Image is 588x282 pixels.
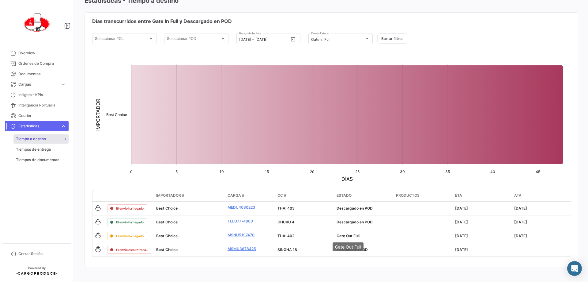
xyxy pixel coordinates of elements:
span: Seleccionar POL [95,37,148,42]
a: Insights - KPIs [5,90,69,100]
span: Overview [18,50,66,56]
span: expand_more [61,82,66,87]
a: MSMU3678425 [228,246,273,252]
span: Tiempos de documentación [16,157,62,163]
div: Gate Out Full [333,242,364,251]
span: Estadísticas [18,123,58,129]
text: Best Choice [106,112,127,117]
text: IMPORTADOR [95,99,101,131]
text: 10 [220,169,224,174]
span: ATA [514,193,522,198]
span: – [252,37,254,42]
span: El envío ha llegado. [116,234,145,238]
span: Descargado en POD [337,206,373,211]
span: Gate Out Full [337,234,360,238]
div: Abrir Intercom Messenger [567,261,582,276]
span: expand_more [61,123,66,129]
text: 0 [130,169,133,174]
span: Carga # [228,193,244,198]
span: ETA [455,193,462,198]
text: DÍAS [341,176,353,182]
h5: Días transcurridos entre Gate In Full y Descargado en POD [92,17,571,25]
a: Tiempo a destino [13,134,69,144]
a: Courier [5,110,69,121]
div: [DATE] [514,206,568,211]
span: Courier [18,113,66,118]
span: El envío ha llegado. [116,206,145,211]
datatable-header-cell: Importador # [154,190,225,201]
img: 0621d632-ab00-45ba-b411-ac9e9fb3f036.png [21,7,52,38]
a: Documentos [5,69,69,79]
span: Documentos [18,71,66,77]
span: Estado [337,193,352,198]
p: THAI 403 [277,206,332,211]
a: Órdenes de Compra [5,58,69,69]
span: Cerrar Sesión [18,251,66,257]
span: OC # [277,193,286,198]
span: Best Choice [156,206,178,211]
text: 15 [265,169,269,174]
span: Inteligencia Portuaria [18,102,66,108]
div: [DATE] [455,206,509,211]
span: Cargas [18,82,58,87]
datatable-header-cell: Productos [394,190,453,201]
span: Tiempo a destino [16,136,46,142]
text: 20 [310,169,315,174]
button: Open calendar [288,34,298,44]
div: [DATE] [455,233,509,239]
p: CHURU 4 [277,219,332,225]
text: 40 [490,169,495,174]
input: Desde [239,37,251,42]
text: 30 [400,169,405,174]
a: MSNU5197470 [228,232,273,238]
span: Importador # [156,193,184,198]
text: 25 [355,169,360,174]
span: El envío está retrasado. [116,247,149,252]
datatable-header-cell: Estado [334,190,393,201]
text: 45 [536,169,540,174]
div: [DATE] [514,219,568,225]
span: Seleccionar POD [167,37,220,42]
p: SINGHA 18 [277,247,332,253]
a: MEDU4080223 [228,205,273,210]
span: Best Choice [156,220,178,224]
a: TLLU7774860 [228,218,273,224]
text: 5 [175,169,178,174]
p: THAI 402 [277,233,332,239]
div: [DATE] [455,219,509,225]
span: Productos [396,193,420,198]
a: Tiempos de entrega [13,145,69,154]
span: Gate In Full [311,37,330,42]
a: Tiempos de documentación [13,155,69,164]
span: Best Choice [156,247,178,252]
path: Best Choice 47,75 [131,65,563,164]
datatable-header-cell: OC # [275,190,334,201]
div: [DATE] [455,247,509,253]
a: Inteligencia Portuaria [5,100,69,110]
div: [DATE] [514,233,568,239]
text: 35 [445,169,450,174]
input: Hasta [255,37,279,42]
span: Best Choice [156,234,178,238]
button: Borrar filtros [377,33,407,44]
span: Tiempos de entrega [16,147,51,152]
span: El envío ha llegado. [116,220,145,225]
datatable-header-cell: Carga # [225,190,275,201]
a: Overview [5,48,69,58]
span: Insights - KPIs [18,92,66,98]
span: Descargado en POD [337,220,373,224]
span: Órdenes de Compra [18,61,66,66]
